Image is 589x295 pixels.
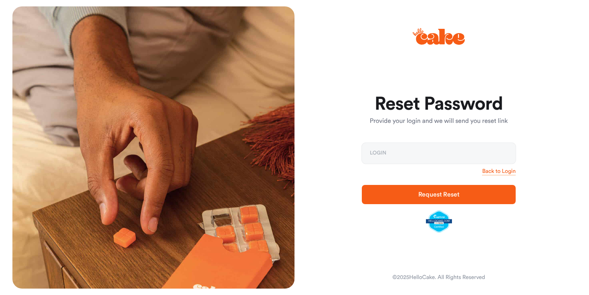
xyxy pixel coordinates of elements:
p: Provide your login and we will send you reset link [362,116,516,126]
a: Back to Login [482,167,516,175]
span: Request Reset [418,191,460,198]
h1: Reset Password [362,94,516,114]
div: © 2025 HelloCake. All Rights Reserved [392,273,485,281]
button: Request Reset [362,185,516,204]
img: legit-script-certified.png [426,211,452,233]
